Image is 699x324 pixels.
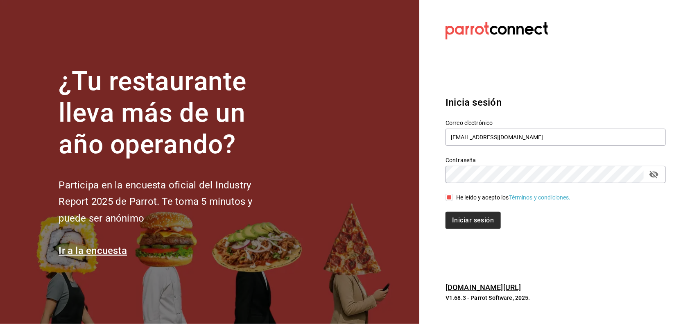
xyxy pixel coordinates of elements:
[446,212,500,229] button: Iniciar sesión
[446,95,666,110] h3: Inicia sesión
[446,129,666,146] input: Ingresa tu correo electrónico
[59,177,280,227] h2: Participa en la encuesta oficial del Industry Report 2025 de Parrot. Te toma 5 minutos y puede se...
[647,168,661,181] button: passwordField
[509,194,571,201] a: Términos y condiciones.
[446,158,666,163] label: Contraseña
[456,193,571,202] div: He leído y acepto los
[59,245,127,256] a: Ir a la encuesta
[446,294,666,302] p: V1.68.3 - Parrot Software, 2025.
[446,120,666,126] label: Correo electrónico
[59,66,280,160] h1: ¿Tu restaurante lleva más de un año operando?
[446,283,521,292] a: [DOMAIN_NAME][URL]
